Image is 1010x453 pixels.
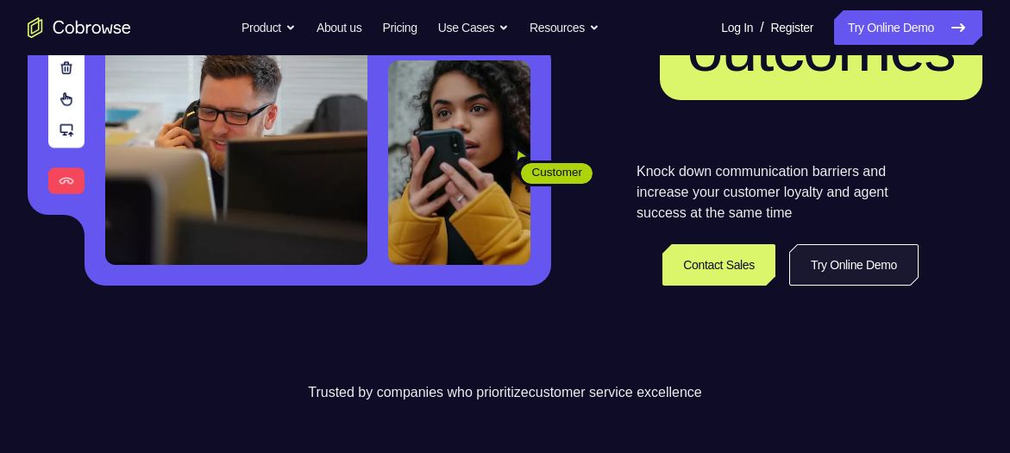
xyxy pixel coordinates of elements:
a: Contact Sales [662,244,775,286]
a: Try Online Demo [789,244,919,286]
a: Log In [721,10,753,45]
a: Go to the home page [28,17,131,38]
p: Knock down communication barriers and increase your customer loyalty and agent success at the sam... [637,161,919,223]
a: Register [771,10,813,45]
a: Pricing [382,10,417,45]
button: Resources [530,10,599,45]
span: customer service excellence [529,385,702,400]
span: / [760,17,763,38]
button: Product [242,10,296,45]
button: Use Cases [438,10,509,45]
img: A customer holding their phone [388,60,530,265]
a: About us [317,10,361,45]
a: Try Online Demo [834,10,982,45]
